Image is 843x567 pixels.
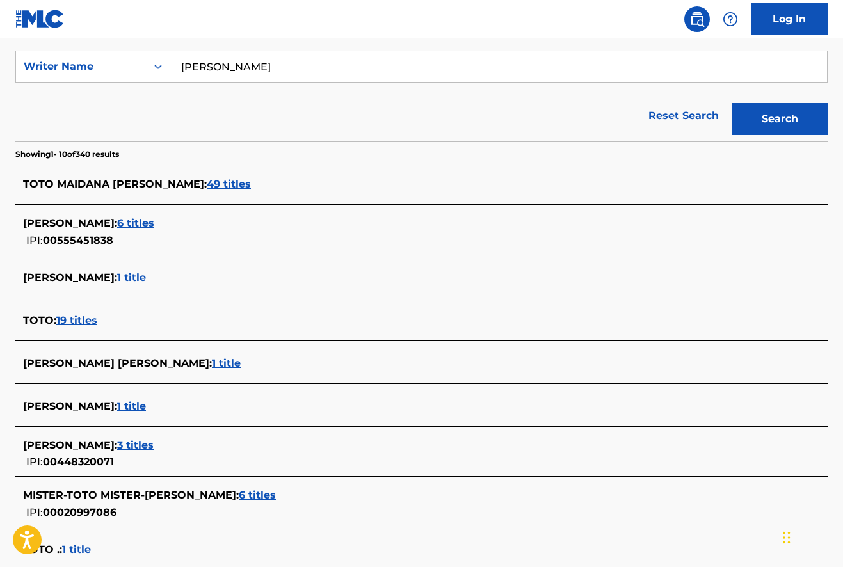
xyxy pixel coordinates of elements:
[642,102,725,130] a: Reset Search
[62,543,91,555] span: 1 title
[15,148,119,160] p: Showing 1 - 10 of 340 results
[732,103,828,135] button: Search
[24,59,139,74] div: Writer Name
[26,234,43,246] span: IPI:
[26,456,43,468] span: IPI:
[239,489,276,501] span: 6 titles
[117,217,154,229] span: 6 titles
[26,506,43,518] span: IPI:
[23,314,56,326] span: TOTO :
[779,506,843,567] iframe: Chat Widget
[23,543,62,555] span: TOTO . :
[23,217,117,229] span: [PERSON_NAME] :
[56,314,97,326] span: 19 titles
[117,400,146,412] span: 1 title
[23,357,212,369] span: [PERSON_NAME] [PERSON_NAME] :
[43,506,116,518] span: 00020997086
[23,178,207,190] span: TOTO MAIDANA [PERSON_NAME] :
[723,12,738,27] img: help
[23,271,117,283] span: [PERSON_NAME] :
[15,10,65,28] img: MLC Logo
[718,6,743,32] div: Help
[117,439,154,451] span: 3 titles
[689,12,705,27] img: search
[15,51,828,141] form: Search Form
[751,3,828,35] a: Log In
[23,439,117,451] span: [PERSON_NAME] :
[43,234,113,246] span: 00555451838
[684,6,710,32] a: Public Search
[783,518,791,557] div: Drag
[23,400,117,412] span: [PERSON_NAME] :
[43,456,114,468] span: 00448320071
[117,271,146,283] span: 1 title
[23,489,239,501] span: MISTER-TOTO MISTER-[PERSON_NAME] :
[207,178,251,190] span: 49 titles
[212,357,241,369] span: 1 title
